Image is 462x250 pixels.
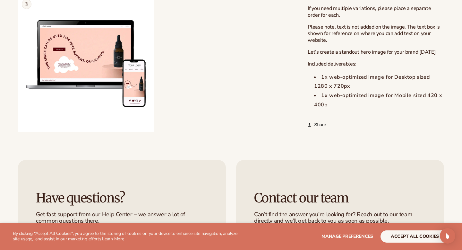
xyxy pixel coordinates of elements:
span: Manage preferences [321,233,373,239]
button: accept all cookies [381,230,449,243]
a: Learn More [102,236,124,242]
img: website_grey.svg [10,17,15,22]
li: 1x web-optimized image for Desktop sized 1280 x 720px [314,73,444,91]
button: Manage preferences [321,230,373,243]
p: Let’s create a standout hero image for your brand [DATE]! [308,49,444,56]
p: By clicking "Accept All Cookies", you agree to the storing of cookies on your device to enhance s... [13,231,241,242]
p: Get fast support from our Help Center – we answer a lot of common questions there. [36,211,208,224]
div: Keywords by Traffic [71,38,108,42]
img: logo_orange.svg [10,10,15,15]
div: v 4.0.25 [18,10,31,15]
h3: Have questions? [36,191,208,205]
button: Share [308,118,328,132]
div: Domain Overview [24,38,57,42]
div: Open Intercom Messenger [440,228,455,244]
img: tab_keywords_by_traffic_grey.svg [64,37,69,42]
li: 1x web-optimized image for Mobile sized 420 x 400p [314,91,444,110]
h3: Contact our team [254,191,426,205]
img: tab_domain_overview_orange.svg [17,37,22,42]
div: Domain: [DOMAIN_NAME] [17,17,71,22]
p: Please note, text is not added on the image. The text box is shown for reference on where you can... [308,24,444,44]
p: Included deliverables: [308,61,444,67]
p: Can’t find the answer you’re looking for? Reach out to our team directly and we’ll get back to yo... [254,211,426,224]
p: If you need multiple variations, please place a separate order for each. [308,5,444,19]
